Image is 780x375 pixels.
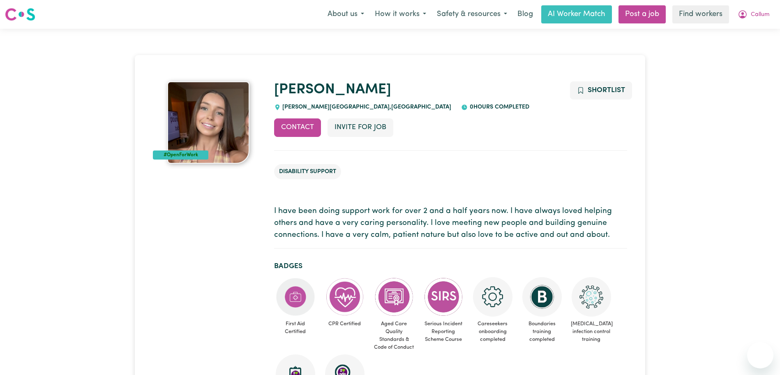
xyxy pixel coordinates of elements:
[541,5,612,23] a: AI Worker Match
[572,277,611,317] img: CS Academy: COVID-19 Infection Control Training course completed
[468,104,529,110] span: 0 hours completed
[522,277,562,317] img: CS Academy: Boundaries in care and support work course completed
[322,6,369,23] button: About us
[424,277,463,317] img: CS Academy: Serious Incident Reporting Scheme course completed
[274,118,321,137] button: Contact
[167,81,249,164] img: Mikayla
[328,118,393,137] button: Invite for Job
[274,206,627,241] p: I have been doing support work for over 2 and a half years now. I have always loved helping other...
[732,6,775,23] button: My Account
[473,277,512,317] img: CS Academy: Careseekers Onboarding course completed
[5,7,35,22] img: Careseekers logo
[471,317,514,347] span: Careseekers onboarding completed
[432,6,512,23] button: Safety & resources
[588,87,625,94] span: Shortlist
[570,317,613,347] span: [MEDICAL_DATA] infection control training
[5,5,35,24] a: Careseekers logo
[274,317,317,339] span: First Aid Certified
[276,277,315,317] img: Care and support worker has completed First Aid Certification
[374,277,414,317] img: CS Academy: Aged Care Quality Standards & Code of Conduct course completed
[323,317,366,331] span: CPR Certified
[422,317,465,347] span: Serious Incident Reporting Scheme Course
[325,277,365,317] img: Care and support worker has completed CPR Certification
[274,164,341,180] li: Disability Support
[369,6,432,23] button: How it works
[747,342,773,368] iframe: Button to launch messaging window
[274,262,627,271] h2: Badges
[618,5,666,23] a: Post a job
[512,5,538,23] a: Blog
[153,150,208,160] div: #OpenForWork
[281,104,452,110] span: [PERSON_NAME][GEOGRAPHIC_DATA] , [GEOGRAPHIC_DATA]
[521,317,563,347] span: Boundaries training completed
[153,81,264,164] a: Mikayla's profile picture'#OpenForWork
[373,317,415,355] span: Aged Care Quality Standards & Code of Conduct
[672,5,729,23] a: Find workers
[274,83,391,97] a: [PERSON_NAME]
[570,81,632,100] button: Add to shortlist
[751,10,770,19] span: Callum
